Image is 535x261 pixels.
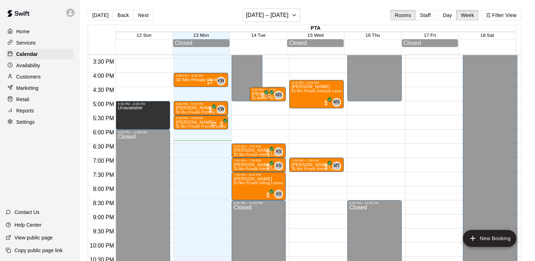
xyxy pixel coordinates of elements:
div: PTA [116,25,516,32]
a: Home [6,26,74,37]
button: Staff [415,10,436,21]
span: All customers have paid [264,163,272,170]
div: 4:30 PM – 5:00 PM: 30 Min Private Hitting Lesson [268,87,286,101]
div: 4:00 PM – 4:30 PM: 30 Min Private Pitching Lesson [174,73,228,87]
button: 16 Thu [365,33,380,38]
span: Aaron Simmons [277,147,283,156]
span: Kenny Weimer [220,105,225,114]
div: 7:30 PM – 8:30 PM [234,173,284,176]
span: All customers have paid [259,92,266,99]
div: Aaron Simmons [274,162,283,170]
span: All customers have paid [264,92,272,99]
div: Closed [403,40,457,46]
div: 4:15 PM – 5:15 PM: Caleb Goodman [289,80,344,108]
div: Retail [6,94,74,105]
span: Recurring event [207,79,213,85]
a: Marketing [6,83,74,93]
span: 30 Min Private Hitting Lesson [234,153,283,157]
span: Myles Smith [277,91,283,99]
a: Services [6,37,74,48]
span: 30 Min Private Hitting Lesson [234,167,283,171]
div: Availability [6,60,74,71]
div: 7:00 PM – 7:30 PM [291,159,342,162]
div: Kenny Weimer [217,77,225,85]
span: 7:00 PM [91,158,116,164]
span: All customers have paid [207,106,214,114]
div: Aaron Simmons [274,147,283,156]
div: 4:30 PM – 5:00 PM [252,88,278,92]
span: Aaron Simmons [277,162,283,170]
span: 30 Min Private Pitching Lesson [176,124,228,128]
span: 30 Min Private Hitting Lesson [252,96,301,100]
span: 4:30 PM [91,87,116,93]
div: Calendar [6,49,74,59]
p: Customers [16,73,41,80]
div: 6:00 PM – 11:59 PM [118,130,168,134]
button: 14 Tue [251,33,266,38]
p: Contact Us [14,209,40,216]
span: MS [275,92,282,99]
span: AS [276,148,282,155]
div: 8:30 PM – 11:59 PM [349,201,400,205]
span: Myles Smith [335,98,341,106]
span: 30 Min Private Hitting Lesson [291,167,341,171]
span: KW [217,77,225,85]
span: 30 Min Private Pitching Lesson [176,110,228,114]
span: Kenny Weimer [220,77,225,85]
span: 17 Fri [424,33,436,38]
span: All customers have paid [218,121,225,128]
span: 60 Min Private Hitting Lesson [234,181,283,185]
button: Filter View [481,10,521,21]
div: Closed [175,40,228,46]
a: Customers [6,71,74,82]
div: 5:30 PM – 6:00 PM [176,116,226,120]
div: 7:00 PM – 7:30 PM: Wyatt Tadeo [289,158,344,172]
a: Settings [6,117,74,127]
div: 4:30 PM – 5:00 PM: Charlie Sprecher [250,87,280,101]
span: 10:00 PM [88,243,116,249]
p: Help Center [14,221,41,228]
p: Home [16,28,30,35]
p: Availability [16,62,40,69]
div: 4:30 PM – 5:00 PM [270,88,284,92]
span: 6:30 PM [91,144,116,150]
div: 6:30 PM – 7:00 PM: Luke Blochowicz [232,144,286,158]
p: Reports [16,107,34,114]
div: 7:00 PM – 7:30 PM: Hannah Blochowicz [232,158,286,172]
span: 5:30 PM [91,115,116,121]
div: Mike Thrun [332,162,341,170]
span: All customers have paid [322,163,330,170]
p: Marketing [16,85,39,92]
span: AS [276,162,282,169]
button: 12 Sun [136,33,151,38]
p: Settings [16,118,35,126]
button: Day [438,10,457,21]
span: 7:30 PM [91,172,116,178]
span: AS [276,191,282,198]
p: Copy public page link [14,247,63,254]
button: Rooms [390,10,415,21]
button: 15 Wed [307,33,324,38]
div: 5:30 PM – 6:00 PM: 30 Min Private Pitching Lesson [174,115,228,129]
span: Mike Thrun [335,162,341,170]
div: 8:30 PM – 11:59 PM [234,201,284,205]
button: [DATE] [88,10,113,21]
button: [DATE] – [DATE] [243,8,300,22]
button: add [463,230,516,247]
span: 6:00 PM [91,129,116,135]
div: 5:00 PM – 6:00 PM: Unavailable [116,101,170,129]
div: 4:00 PM – 4:30 PM [176,74,226,77]
span: All customers have paid [322,99,330,106]
span: Aaron Simmons [277,190,283,198]
span: 9:00 PM [91,214,116,220]
button: Week [456,10,478,21]
div: 7:00 PM – 7:30 PM [234,159,284,162]
span: MT [333,162,340,169]
div: 7:30 PM – 8:30 PM: Ethan Lowry [232,172,286,200]
p: Retail [16,96,29,103]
